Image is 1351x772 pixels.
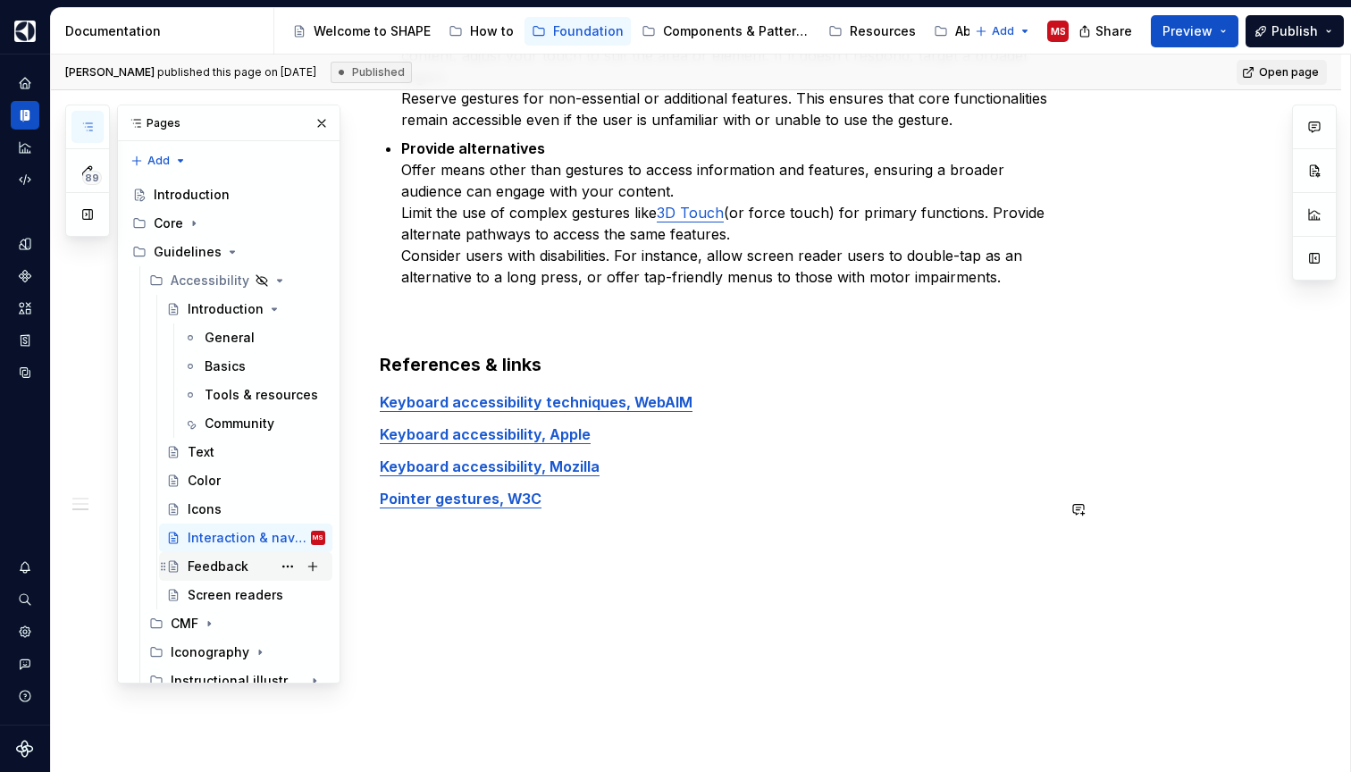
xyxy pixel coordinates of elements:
p: Offer means other than gestures to access information and features, ensuring a broader audience c... [401,138,1055,288]
a: Assets [11,294,39,323]
div: Icons [188,500,222,518]
div: CMF [142,609,332,638]
button: Add [125,148,192,173]
span: [PERSON_NAME] [65,65,155,79]
a: Keyboard accessibility, Mozilla [380,457,600,475]
a: Resources [821,17,923,46]
a: Basics [176,352,332,381]
div: Instructional illustrations [142,667,332,695]
a: Home [11,69,39,97]
a: Icons [159,495,332,524]
div: Feedback [188,558,248,575]
div: General [205,329,255,347]
a: Documentation [11,101,39,130]
div: Accessibility [171,272,249,289]
a: Interaction & navigationMS [159,524,332,552]
img: 1131f18f-9b94-42a4-847a-eabb54481545.png [14,21,36,42]
div: Resources [850,22,916,40]
a: Design tokens [11,230,39,258]
a: Screen readers [159,581,332,609]
div: Foundation [553,22,624,40]
div: Page tree [285,13,966,49]
div: Welcome to SHAPE [314,22,431,40]
a: Tools & resources [176,381,332,409]
div: Core [154,214,183,232]
div: Interaction & navigation [188,529,307,547]
a: Keyboard accessibility techniques, WebAIM [380,393,692,411]
div: Published [331,62,412,83]
div: About SHAPE [955,22,1036,40]
a: Storybook stories [11,326,39,355]
a: Color [159,466,332,495]
a: Analytics [11,133,39,162]
div: Guidelines [154,243,222,261]
div: Screen readers [188,586,283,604]
button: Add [969,19,1036,44]
div: Introduction [188,300,264,318]
span: Add [992,24,1014,38]
span: published this page on [DATE] [65,65,316,80]
a: Components [11,262,39,290]
div: Basics [205,357,246,375]
div: Documentation [65,22,266,40]
a: Text [159,438,332,466]
div: Community [205,415,274,432]
button: Search ⌘K [11,585,39,614]
span: Add [147,154,170,168]
a: Community [176,409,332,438]
a: Welcome to SHAPE [285,17,438,46]
div: Color [188,472,221,490]
div: Core [125,209,332,238]
span: 89 [82,171,102,185]
span: Publish [1271,22,1318,40]
a: How to [441,17,521,46]
a: Pointer gestures, W3C [380,490,541,508]
a: Feedback [159,552,332,581]
div: Components & Patterns [663,22,810,40]
div: Pages [118,105,340,141]
strong: Provide alternatives [401,139,545,157]
a: Settings [11,617,39,646]
div: Text [188,443,214,461]
a: Components & Patterns [634,17,818,46]
a: Keyboard accessibility, Apple [380,425,591,443]
a: Foundation [524,17,631,46]
div: MS [1051,24,1066,38]
div: Introduction [154,186,230,204]
button: Preview [1151,15,1238,47]
span: Share [1095,22,1132,40]
div: MS [313,529,323,547]
div: Tools & resources [205,386,318,404]
h3: References & links [380,352,1055,377]
button: Contact support [11,650,39,678]
a: About SHAPE [927,17,1043,46]
a: Introduction [125,180,332,209]
a: Code automation [11,165,39,194]
div: Guidelines [125,238,332,266]
a: Data sources [11,358,39,387]
div: How to [470,22,514,40]
div: CMF [171,615,198,633]
a: Introduction [159,295,332,323]
span: Preview [1162,22,1213,40]
button: Notifications [11,553,39,582]
div: Iconography [142,638,332,667]
svg: Supernova Logo [16,740,34,758]
a: 3D Touch [657,204,724,222]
